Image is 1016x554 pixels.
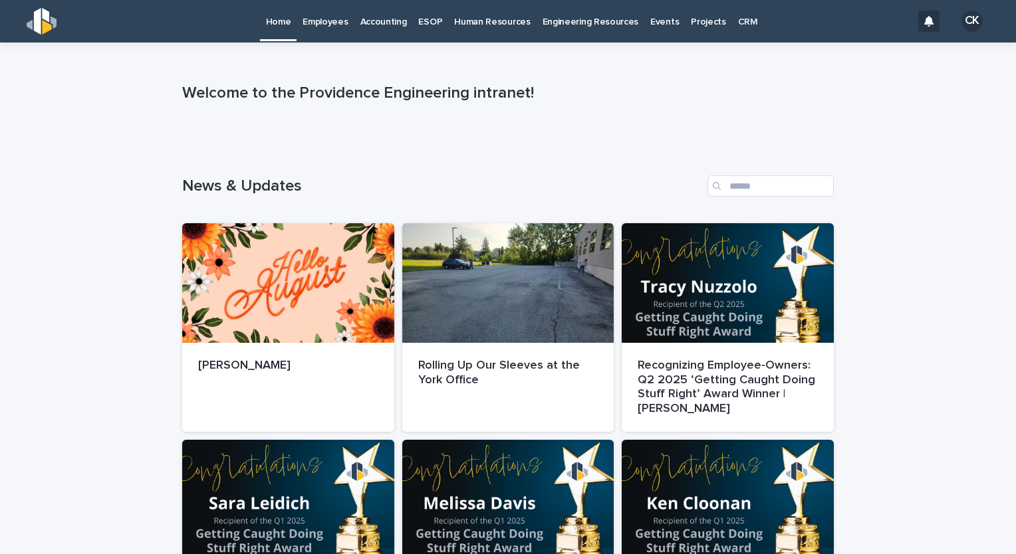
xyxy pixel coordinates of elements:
input: Search [707,175,834,197]
a: Rolling Up Our Sleeves at the York Office [402,223,614,432]
p: Recognizing Employee-Owners: Q2 2025 ‘Getting Caught Doing Stuff Right’ Award Winner | [PERSON_NAME] [638,359,818,416]
p: Welcome to the Providence Engineering intranet! [182,84,828,103]
a: [PERSON_NAME] [182,223,394,432]
a: Recognizing Employee-Owners: Q2 2025 ‘Getting Caught Doing Stuff Right’ Award Winner | [PERSON_NAME] [622,223,834,432]
p: Rolling Up Our Sleeves at the York Office [418,359,598,387]
div: CK [961,11,983,32]
img: s5b5MGTdWwFoU4EDV7nw [27,8,57,35]
p: [PERSON_NAME] [198,359,378,373]
h1: News & Updates [182,177,702,196]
